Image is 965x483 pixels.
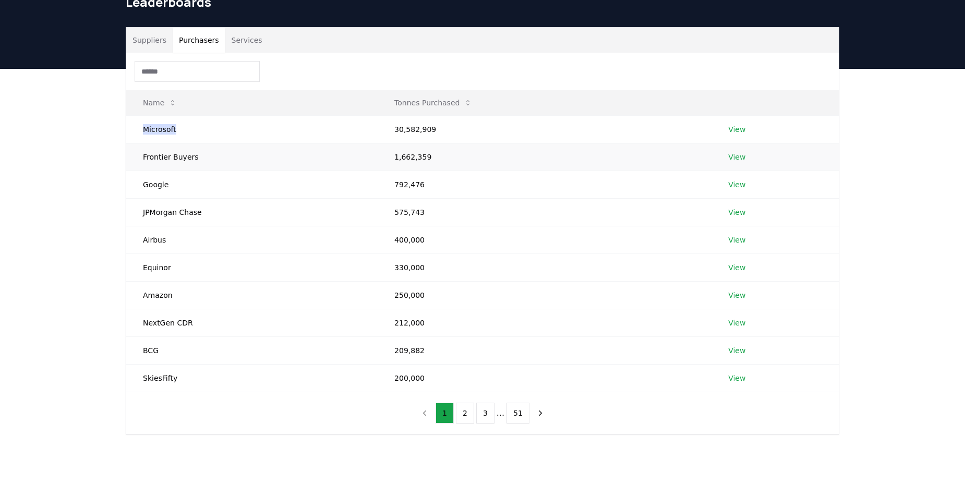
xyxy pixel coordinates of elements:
button: 2 [456,403,474,424]
td: 30,582,909 [378,115,711,143]
td: Google [126,171,378,198]
button: Tonnes Purchased [386,92,480,113]
td: SkiesFifty [126,364,378,392]
a: View [728,235,745,245]
td: 575,743 [378,198,711,226]
td: 209,882 [378,336,711,364]
li: ... [497,407,504,419]
td: BCG [126,336,378,364]
td: NextGen CDR [126,309,378,336]
a: View [728,179,745,190]
a: View [728,152,745,162]
td: Equinor [126,253,378,281]
button: 51 [506,403,529,424]
a: View [728,373,745,383]
button: Services [225,28,269,53]
td: 792,476 [378,171,711,198]
a: View [728,290,745,300]
a: View [728,124,745,135]
a: View [728,318,745,328]
button: Purchasers [173,28,225,53]
button: Suppliers [126,28,173,53]
td: 1,662,359 [378,143,711,171]
td: JPMorgan Chase [126,198,378,226]
button: Name [135,92,185,113]
td: 330,000 [378,253,711,281]
a: View [728,262,745,273]
td: 400,000 [378,226,711,253]
td: Microsoft [126,115,378,143]
button: 1 [436,403,454,424]
a: View [728,207,745,218]
td: 200,000 [378,364,711,392]
a: View [728,345,745,356]
td: Amazon [126,281,378,309]
td: 250,000 [378,281,711,309]
td: Frontier Buyers [126,143,378,171]
td: Airbus [126,226,378,253]
button: 3 [476,403,494,424]
button: next page [532,403,549,424]
td: 212,000 [378,309,711,336]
